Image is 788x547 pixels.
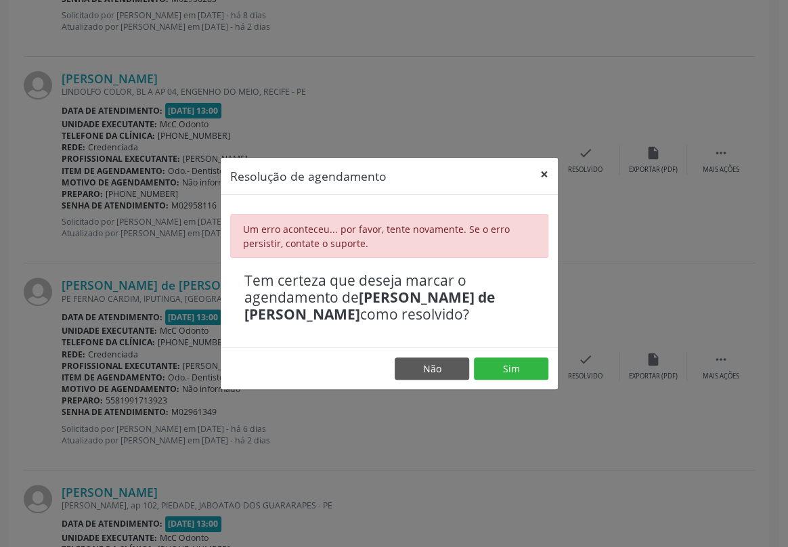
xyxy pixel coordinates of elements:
[474,357,548,380] button: Sim
[230,214,548,258] div: Um erro aconteceu... por favor, tente novamente. Se o erro persistir, contate o suporte.
[395,357,469,380] button: Não
[244,272,534,324] h4: Tem certeza que deseja marcar o agendamento de como resolvido?
[244,288,495,324] b: [PERSON_NAME] de [PERSON_NAME]
[531,158,558,191] button: Close
[230,167,387,185] h5: Resolução de agendamento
